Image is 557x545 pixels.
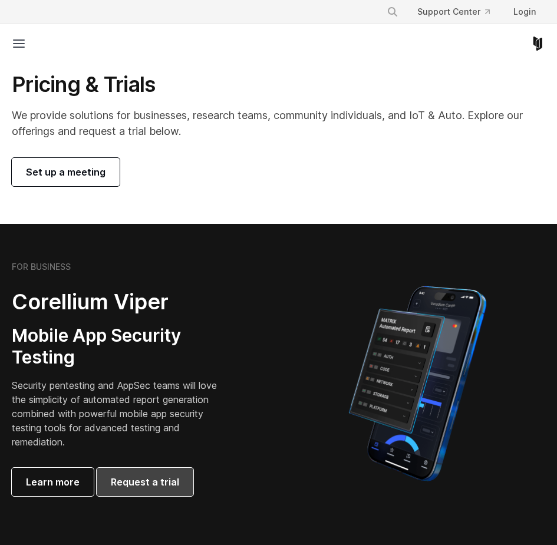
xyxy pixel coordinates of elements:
p: We provide solutions for businesses, research teams, community individuals, and IoT & Auto. Explo... [12,107,545,139]
h2: Corellium Viper [12,289,222,315]
h6: FOR BUSINESS [12,262,71,272]
span: Request a trial [111,475,179,489]
div: Navigation Menu [377,1,545,22]
h3: Mobile App Security Testing [12,325,222,369]
p: Security pentesting and AppSec teams will love the simplicity of automated report generation comb... [12,378,222,449]
a: Request a trial [97,468,193,496]
a: Set up a meeting [12,158,120,186]
span: Set up a meeting [26,165,106,179]
a: Login [504,1,545,22]
a: Support Center [408,1,499,22]
a: Corellium Home [530,37,545,51]
button: Search [382,1,403,22]
h1: Pricing & Trials [12,71,545,98]
a: Learn more [12,468,94,496]
span: Learn more [26,475,80,489]
img: Corellium MATRIX automated report on iPhone showing app vulnerability test results across securit... [329,280,506,487]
